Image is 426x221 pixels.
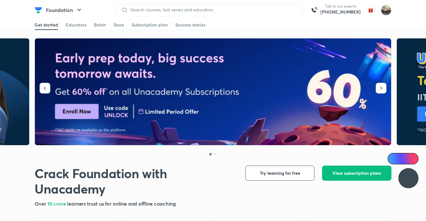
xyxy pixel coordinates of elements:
[66,20,86,30] a: Educators
[175,20,205,30] a: Success stories
[35,200,47,207] span: Over
[175,22,205,28] div: Success stories
[132,20,168,30] a: Subscription plan
[322,166,391,181] button: View subscription plans
[332,170,381,176] span: View subscription plans
[260,170,300,176] span: Try learning for free
[381,5,391,15] img: Samaira kai
[94,20,106,30] a: Batch
[128,7,298,12] input: Search courses, test series and educators
[113,22,124,28] div: Store
[391,156,396,161] img: Icon
[35,20,58,30] a: Get started
[35,22,58,28] div: Get started
[366,5,376,15] img: avatar
[66,22,86,28] div: Educators
[35,166,235,196] h1: Crack Foundation with Unacademy
[388,153,418,164] a: Ai Doubts
[320,4,361,9] p: Talk to our experts
[320,9,361,15] a: [PHONE_NUMBER]
[67,200,176,207] span: learners trust us for online and offline coaching
[245,166,314,181] button: Try learning for free
[132,22,168,28] div: Subscription plan
[42,4,87,16] button: Foundation
[398,156,415,161] span: Ai Doubts
[35,6,42,14] img: Company Logo
[94,22,106,28] div: Batch
[113,20,124,30] a: Store
[308,4,320,16] img: call-us
[47,200,67,207] span: 10 crore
